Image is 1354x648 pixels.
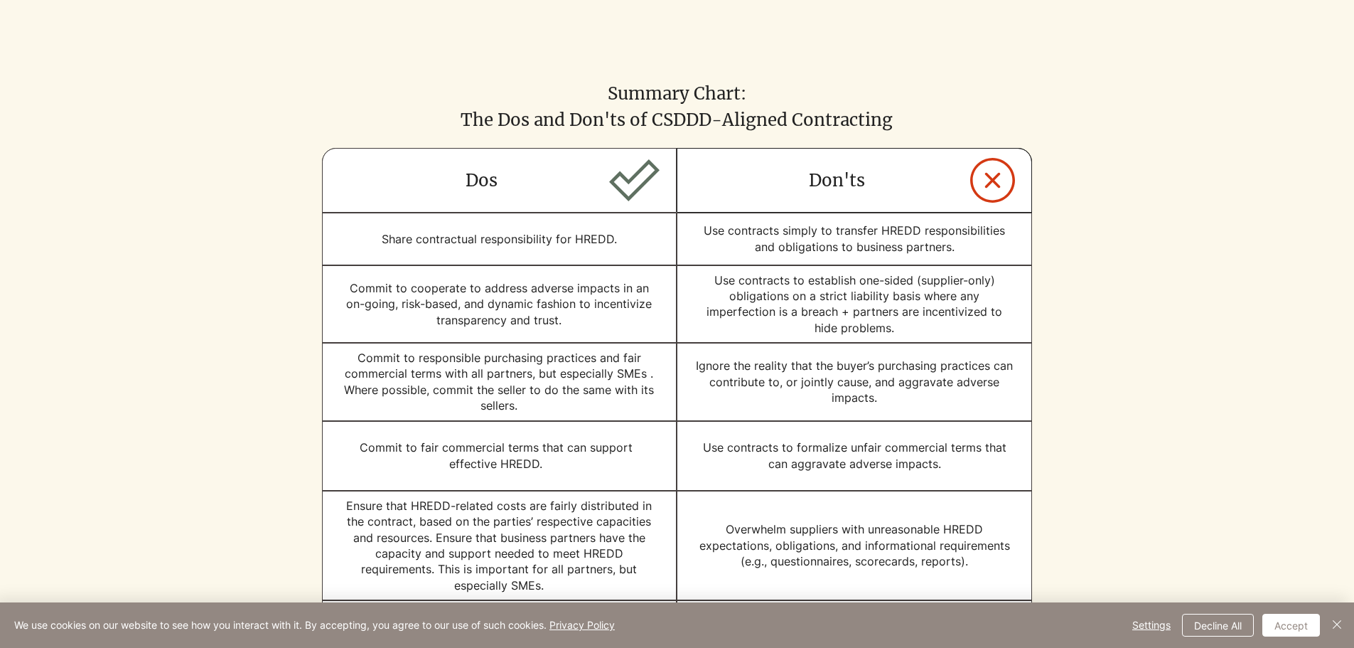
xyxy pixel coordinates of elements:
[322,169,643,193] h2: Dos
[1262,614,1320,637] button: Accept
[382,232,617,246] span: Share contractual responsibility for HREDD.
[14,619,615,632] span: We use cookies on our website to see how you interact with it. By accepting, you agree to our use...
[696,358,1013,405] span: Ignore the reality that the buyer’s purchasing practices can contribute to, or jointly cause, and...
[703,440,1006,470] span: Use contracts to formalize unfair commercial terms that can aggravate adverse impacts.
[1328,614,1345,637] button: Close
[346,281,652,327] span: Commit to cooperate to address adverse impacts in an on-going, risk-based, and dynamic fashion to...
[1132,615,1171,636] span: Settings
[677,169,997,193] h2: Don'ts
[393,80,962,134] h2: Summary Chart: The Dos and Don'ts of CSDDD-Aligned Contracting
[1182,614,1254,637] button: Decline All
[340,498,660,593] h2: Ensure that HREDD-related costs are fairly distributed in the contract, based on the parties’ res...
[336,440,656,472] h2: Commit to fair commercial terms that can support effective HREDD.
[549,619,615,631] a: Privacy Policy
[1328,616,1345,633] img: Close
[699,522,1010,568] span: Overwhelm suppliers with unreasonable HREDD expectations, obligations, and informational requirem...
[706,273,1002,335] span: Use contracts to establish one-sided (supplier-only) obligations on a strict liability basis wher...
[704,223,1005,253] span: Use contracts simply to transfer HREDD responsibilities and obligations to business partners.
[344,351,654,413] span: Commit to responsible purchasing practices and fair commercial terms with all partners, but espec...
